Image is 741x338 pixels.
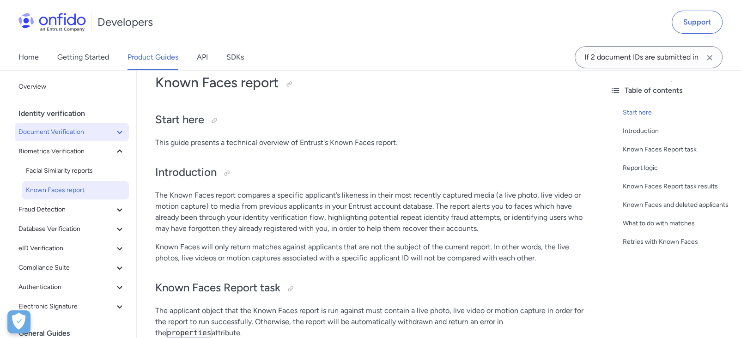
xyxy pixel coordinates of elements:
span: Facial Similarity reports [26,165,125,176]
button: Electronic Signature [15,297,129,316]
span: Biometrics Verification [18,146,114,157]
a: API [197,44,208,70]
button: eID Verification [15,239,129,258]
a: Report logic [623,163,734,174]
p: Known Faces will only return matches against applicants that are not the subject of the current r... [155,241,584,264]
a: Overview [15,78,129,96]
img: Onfido Logo [18,13,86,31]
h2: Known Faces Report task [155,280,584,296]
a: Home [18,44,39,70]
span: Known Faces report [26,185,125,196]
span: Electronic Signature [18,301,114,312]
a: Retries with Known Faces [623,236,734,247]
p: This guide presents a technical overview of Entrust's Known Faces report. [155,137,584,148]
span: eID Verification [18,243,114,254]
input: Onfido search input field [575,46,723,68]
div: Table of contents [610,85,734,96]
h2: Introduction [155,165,584,181]
span: Compliance Suite [18,262,114,273]
span: Authentication [18,282,114,293]
a: Start here [623,107,734,118]
button: Biometrics Verification [15,142,129,161]
button: Database Verification [15,220,129,238]
button: Document Verification [15,123,129,141]
span: Database Verification [18,223,114,235]
a: Known Faces Report task results [623,181,734,192]
a: Known Faces and deleted applicants [623,199,734,211]
a: Support [672,11,723,34]
span: Fraud Detection [18,204,114,215]
h1: Developers [97,15,153,30]
a: Facial Similarity reports [22,162,129,180]
h1: Known Faces report [155,73,584,92]
div: Identity verification [18,104,133,123]
span: Overview [18,81,125,92]
a: What to do with matches [623,218,734,229]
h2: Start here [155,112,584,128]
p: The Known Faces report compares a specific applicant’s likeness in their most recently captured m... [155,190,584,234]
button: Compliance Suite [15,259,129,277]
a: Product Guides [128,44,178,70]
button: Fraud Detection [15,200,129,219]
a: SDKs [226,44,244,70]
span: Document Verification [18,127,114,138]
button: Open Preferences [7,310,30,333]
button: Authentication [15,278,129,296]
code: properties [166,328,212,338]
a: Known Faces report [22,181,129,199]
svg: Clear search field button [704,52,715,63]
a: Getting Started [57,44,109,70]
a: Known Faces Report task [623,144,734,155]
div: Cookie Preferences [7,310,30,333]
a: Introduction [623,126,734,137]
